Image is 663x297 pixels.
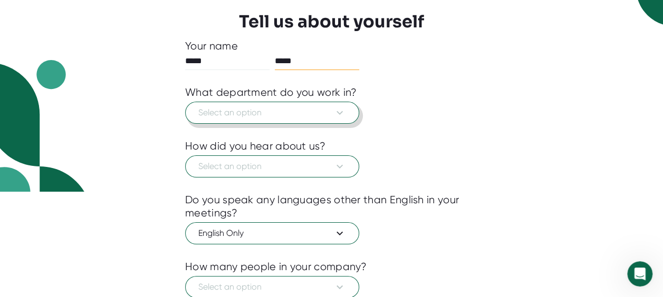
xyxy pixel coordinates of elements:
[627,261,652,286] iframe: Intercom live chat
[185,140,325,153] div: How did you hear about us?
[185,102,359,124] button: Select an option
[198,106,346,119] span: Select an option
[185,260,367,273] div: How many people in your company?
[198,160,346,173] span: Select an option
[198,281,346,293] span: Select an option
[185,155,359,177] button: Select an option
[185,222,359,244] button: English Only
[185,193,478,220] div: Do you speak any languages other than English in your meetings?
[185,39,478,53] div: Your name
[185,86,357,99] div: What department do you work in?
[239,12,424,32] h3: Tell us about yourself
[198,227,346,240] span: English Only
